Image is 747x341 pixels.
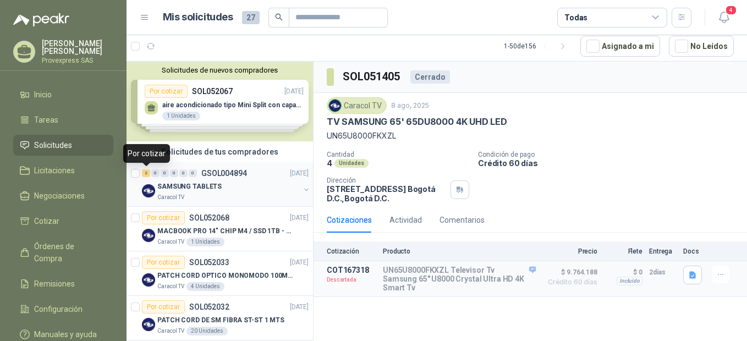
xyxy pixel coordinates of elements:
[142,211,185,224] div: Por cotizar
[127,141,313,162] div: Solicitudes de tus compradores
[201,169,247,177] p: GSOL004894
[580,36,660,57] button: Asignado a mi
[242,11,260,24] span: 27
[161,169,169,177] div: 0
[142,318,155,331] img: Company Logo
[157,193,184,202] p: Caracol TV
[290,257,309,268] p: [DATE]
[327,97,387,114] div: Caracol TV
[714,8,734,28] button: 4
[34,303,83,315] span: Configuración
[163,9,233,25] h1: Mis solicitudes
[683,248,705,255] p: Docs
[275,13,283,21] span: search
[478,151,743,158] p: Condición de pago
[157,271,294,281] p: PATCH CORD OPTICO MONOMODO 100MTS
[127,207,313,251] a: Por cotizarSOL052068[DATE] Company LogoMACBOOK PRO 14" CHIP M4 / SSD 1TB - 24 GB RAMCaracol TV1 U...
[13,109,113,130] a: Tareas
[142,184,155,197] img: Company Logo
[604,266,642,279] p: $ 0
[34,164,75,177] span: Licitaciones
[542,248,597,255] p: Precio
[13,160,113,181] a: Licitaciones
[189,303,229,311] p: SOL052032
[186,327,228,335] div: 20 Unidades
[34,114,58,126] span: Tareas
[142,169,150,177] div: 2
[725,5,737,15] span: 4
[142,167,311,202] a: 2 0 0 0 0 0 GSOL004894[DATE] Company LogoSAMSUNG TABLETSCaracol TV
[327,266,376,274] p: COT167318
[127,251,313,296] a: Por cotizarSOL052033[DATE] Company LogoPATCH CORD OPTICO MONOMODO 100MTSCaracol TV4 Unidades
[34,215,59,227] span: Cotizar
[440,214,485,226] div: Comentarios
[13,135,113,156] a: Solicitudes
[123,144,170,163] div: Por cotizar
[389,214,422,226] div: Actividad
[142,229,155,242] img: Company Logo
[542,266,597,279] span: $ 9.764.188
[542,279,597,285] span: Crédito 60 días
[157,282,184,291] p: Caracol TV
[34,278,75,290] span: Remisiones
[13,13,69,26] img: Logo peakr
[13,84,113,105] a: Inicio
[42,57,113,64] p: Provexpress SAS
[564,12,587,24] div: Todas
[343,68,402,85] h3: SOL051405
[186,282,224,291] div: 4 Unidades
[157,182,222,192] p: SAMSUNG TABLETS
[383,248,536,255] p: Producto
[127,62,313,141] div: Solicitudes de nuevos compradoresPor cotizarSOL052067[DATE] aire acondicionado tipo Mini Split co...
[157,327,184,335] p: Caracol TV
[151,169,160,177] div: 0
[34,190,85,202] span: Negociaciones
[327,214,372,226] div: Cotizaciones
[142,273,155,287] img: Company Logo
[669,36,734,57] button: No Leídos
[131,66,309,74] button: Solicitudes de nuevos compradores
[157,315,284,326] p: PATCH CORD DE SM FIBRA ST-ST 1 MTS
[478,158,743,168] p: Crédito 60 días
[327,116,507,128] p: TV SAMSUNG 65' 65DU8000 4K UHD LED
[170,169,178,177] div: 0
[604,248,642,255] p: Flete
[329,100,341,112] img: Company Logo
[290,302,309,312] p: [DATE]
[142,256,185,269] div: Por cotizar
[290,213,309,223] p: [DATE]
[327,274,376,285] p: Descartada
[34,328,97,340] span: Manuales y ayuda
[13,273,113,294] a: Remisiones
[290,168,309,179] p: [DATE]
[327,158,332,168] p: 4
[34,139,72,151] span: Solicitudes
[13,211,113,232] a: Cotizar
[189,214,229,222] p: SOL052068
[383,266,536,292] p: UN65U8000FKXZL Televisor Tv Samsung 65" U8000 Crystal Ultra HD 4K Smart Tv
[391,101,429,111] p: 8 ago, 2025
[410,70,450,84] div: Cerrado
[13,299,113,320] a: Configuración
[649,266,677,279] p: 2 días
[334,159,369,168] div: Unidades
[327,151,469,158] p: Cantidad
[42,40,113,55] p: [PERSON_NAME] [PERSON_NAME]
[157,226,294,237] p: MACBOOK PRO 14" CHIP M4 / SSD 1TB - 24 GB RAM
[327,177,446,184] p: Dirección
[327,248,376,255] p: Cotización
[327,184,446,203] p: [STREET_ADDRESS] Bogotá D.C. , Bogotá D.C.
[179,169,188,177] div: 0
[142,300,185,313] div: Por cotizar
[127,296,313,340] a: Por cotizarSOL052032[DATE] Company LogoPATCH CORD DE SM FIBRA ST-ST 1 MTSCaracol TV20 Unidades
[13,236,113,269] a: Órdenes de Compra
[327,130,734,142] p: UN65U8000FKXZL
[34,89,52,101] span: Inicio
[617,277,642,285] div: Incluido
[649,248,677,255] p: Entrega
[13,185,113,206] a: Negociaciones
[157,238,184,246] p: Caracol TV
[34,240,103,265] span: Órdenes de Compra
[186,238,224,246] div: 1 Unidades
[189,258,229,266] p: SOL052033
